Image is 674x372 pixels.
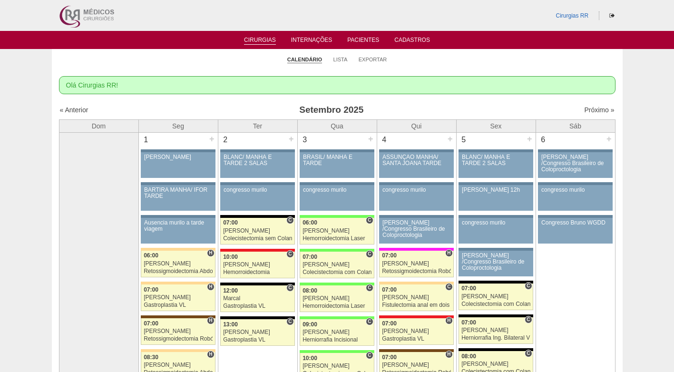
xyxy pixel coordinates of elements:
[220,316,294,319] div: Key: Blanc
[300,316,374,319] div: Key: Brasil
[144,154,212,160] div: [PERSON_NAME]
[286,250,293,258] span: Consultório
[459,284,533,310] a: C 07:00 [PERSON_NAME] Colecistectomia com Colangiografia VL
[144,294,213,301] div: [PERSON_NAME]
[461,327,530,333] div: [PERSON_NAME]
[303,228,371,234] div: [PERSON_NAME]
[220,149,294,152] div: Key: Aviso
[300,182,374,185] div: Key: Aviso
[459,218,533,244] a: congresso murilo
[207,249,214,257] span: Hospital
[382,220,450,239] div: [PERSON_NAME] /Congresso Brasileiro de Coloproctologia
[224,187,292,193] div: congresso murilo
[193,103,470,117] h3: Setembro 2025
[459,185,533,211] a: [PERSON_NAME] 12h
[609,13,615,19] i: Sair
[300,283,374,285] div: Key: Brasil
[382,252,397,259] span: 07:00
[379,318,453,345] a: H 07:00 [PERSON_NAME] Gastroplastia VL
[59,76,615,94] div: Olá Cirurgias RR!
[207,351,214,358] span: Hospital
[367,133,375,145] div: +
[445,283,452,291] span: Consultório
[60,106,88,114] a: « Anterior
[291,37,332,46] a: Internações
[141,248,215,251] div: Key: Bartira
[223,262,292,268] div: [PERSON_NAME]
[526,133,534,145] div: +
[59,119,138,132] th: Dom
[394,37,430,46] a: Cadastros
[141,152,215,178] a: [PERSON_NAME]
[459,215,533,218] div: Key: Aviso
[220,182,294,185] div: Key: Aviso
[382,286,397,293] span: 07:00
[223,269,292,275] div: Hemorroidectomia
[141,318,215,345] a: H 07:00 [PERSON_NAME] Retossigmoidectomia Robótica
[141,282,215,284] div: Key: Bartira
[303,262,371,268] div: [PERSON_NAME]
[461,285,476,292] span: 07:00
[525,350,532,357] span: Consultório
[333,56,348,63] a: Lista
[379,315,453,318] div: Key: Assunção
[459,149,533,152] div: Key: Aviso
[347,37,379,46] a: Pacientes
[223,254,238,260] span: 10:00
[141,215,215,218] div: Key: Aviso
[538,218,612,244] a: Congresso Bruno WGDD
[303,295,371,302] div: [PERSON_NAME]
[287,56,322,63] a: Calendário
[584,106,614,114] a: Próximo »
[244,37,276,45] a: Cirurgias
[287,133,295,145] div: +
[144,187,212,199] div: BARTIRA MANHÃ/ IFOR TARDE
[144,328,213,334] div: [PERSON_NAME]
[303,355,317,362] span: 10:00
[303,219,317,226] span: 06:00
[141,182,215,185] div: Key: Aviso
[303,235,371,242] div: Hemorroidectomia Laser
[536,133,551,147] div: 6
[379,282,453,284] div: Key: Bartira
[445,351,452,358] span: Hospital
[300,350,374,353] div: Key: Brasil
[141,218,215,244] a: Ausencia murilo a tarde viagem
[366,216,373,224] span: Consultório
[300,149,374,152] div: Key: Aviso
[207,317,214,324] span: Hospital
[144,261,213,267] div: [PERSON_NAME]
[379,152,453,178] a: ASSUNÇÃO MANHÃ/ SANTA JOANA TARDE
[379,149,453,152] div: Key: Aviso
[382,302,451,308] div: Fistulectomia anal em dois tempos
[300,252,374,278] a: C 07:00 [PERSON_NAME] Colecistectomia com Colangiografia VL
[459,281,533,284] div: Key: Blanc
[286,318,293,325] span: Consultório
[538,182,612,185] div: Key: Aviso
[303,154,371,166] div: BRASIL/ MANHÃ E TARDE
[461,319,476,326] span: 07:00
[459,248,533,251] div: Key: Aviso
[223,303,292,309] div: Gastroplastia VL
[379,182,453,185] div: Key: Aviso
[382,362,451,368] div: [PERSON_NAME]
[220,218,294,245] a: C 07:00 [PERSON_NAME] Colecistectomia sem Colangiografia VL
[144,354,158,361] span: 08:30
[459,152,533,178] a: BLANC/ MANHÃ E TARDE 2 SALAS
[223,228,292,234] div: [PERSON_NAME]
[379,218,453,244] a: [PERSON_NAME] /Congresso Brasileiro de Coloproctologia
[286,216,293,224] span: Consultório
[382,336,451,342] div: Gastroplastia VL
[462,154,530,166] div: BLANC/ MANHÃ E TARDE 2 SALAS
[220,283,294,285] div: Key: Blanc
[220,252,294,278] a: C 10:00 [PERSON_NAME] Hemorroidectomia
[541,220,609,226] div: Congresso Bruno WGDD
[223,321,238,328] span: 13:00
[223,329,292,335] div: [PERSON_NAME]
[303,269,371,275] div: Colecistectomia com Colangiografia VL
[541,154,609,173] div: [PERSON_NAME] /Congresso Brasileiro de Coloproctologia
[377,133,392,147] div: 4
[379,284,453,311] a: C 07:00 [PERSON_NAME] Fistulectomia anal em dois tempos
[141,284,215,311] a: H 07:00 [PERSON_NAME] Gastroplastia VL
[218,119,297,132] th: Ter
